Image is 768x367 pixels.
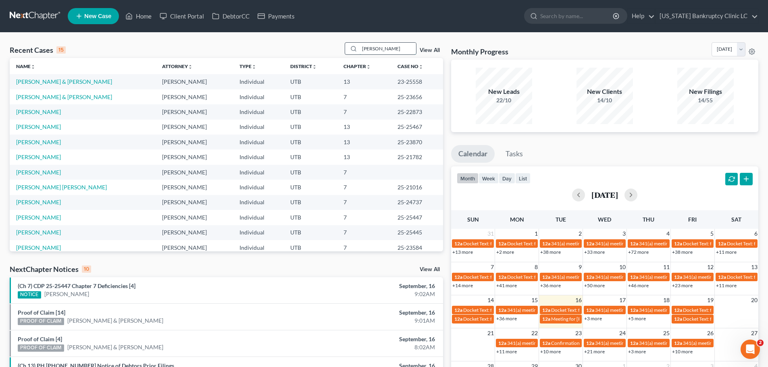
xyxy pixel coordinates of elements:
a: [PERSON_NAME] & [PERSON_NAME] [67,317,163,325]
td: UTB [284,240,337,255]
i: unfold_more [312,64,317,69]
span: 341(a) meeting for [PERSON_NAME] [595,241,673,247]
span: 2 [757,340,764,346]
td: 25-23584 [391,240,443,255]
td: 13 [337,120,391,135]
a: +23 more [672,282,693,288]
a: +11 more [496,348,517,355]
span: Wed [598,216,611,223]
span: Docket Text: for [PERSON_NAME] [551,307,623,313]
span: Sun [467,216,479,223]
span: 12a [498,340,506,346]
button: list [515,173,531,184]
span: 12a [498,307,506,313]
span: 12a [630,241,638,247]
a: View All [420,48,440,53]
a: [PERSON_NAME] [44,290,89,298]
span: Docket Text: for [PERSON_NAME] [463,241,535,247]
span: 341(a) meeting for [PERSON_NAME] [595,307,673,313]
a: (Ch 7) CDP 25-25447 Chapter 7 Deficiencies [4] [18,282,135,289]
iframe: Intercom live chat [741,340,760,359]
td: UTB [284,165,337,180]
span: 341(a) meeting for [PERSON_NAME] & [PERSON_NAME] [639,274,760,280]
input: Search by name... [360,43,416,54]
a: [PERSON_NAME] & [PERSON_NAME] [16,78,112,85]
div: PROOF OF CLAIM [18,344,64,352]
td: Individual [233,120,284,135]
span: 21 [487,328,495,338]
a: +11 more [716,282,737,288]
div: NOTICE [18,291,41,299]
i: unfold_more [252,64,256,69]
td: Individual [233,89,284,104]
td: 7 [337,165,391,180]
td: 25-23656 [391,89,443,104]
span: 2 [578,229,583,238]
span: 12a [498,241,506,247]
td: 23-25558 [391,74,443,89]
span: 341(a) meeting for [PERSON_NAME] [639,307,717,313]
div: NextChapter Notices [10,264,91,274]
span: Docket Text: for [PERSON_NAME] [683,241,755,247]
span: 341(a) meeting for [PERSON_NAME] [551,274,629,280]
span: 12a [542,307,550,313]
span: 12a [674,307,682,313]
a: +46 more [628,282,649,288]
button: day [499,173,515,184]
td: [PERSON_NAME] [156,104,233,119]
span: 3 [622,229,626,238]
span: 12a [630,340,638,346]
a: View All [420,267,440,272]
td: 7 [337,210,391,225]
div: 9:02AM [301,290,435,298]
td: 7 [337,180,391,195]
td: 7 [337,104,391,119]
div: September, 16 [301,335,435,343]
span: 17 [618,295,626,305]
h2: [DATE] [591,191,618,199]
span: 13 [750,262,758,272]
i: unfold_more [31,64,35,69]
span: 12a [586,241,594,247]
span: Docket Text: for [PERSON_NAME] [683,307,755,313]
td: 13 [337,135,391,149]
span: Docket Text: for [PERSON_NAME] & [PERSON_NAME] [PERSON_NAME] [463,316,617,322]
div: 8:02AM [301,343,435,351]
span: 26 [706,328,714,338]
span: 12a [454,274,462,280]
span: 25 [662,328,670,338]
span: Fri [688,216,697,223]
td: [PERSON_NAME] [156,195,233,210]
td: [PERSON_NAME] [156,74,233,89]
span: 1 [534,229,539,238]
a: Calendar [451,145,495,163]
a: +11 more [716,249,737,255]
td: Individual [233,104,284,119]
span: 12a [542,241,550,247]
span: 341(a) meeting for [PERSON_NAME] [PERSON_NAME] [639,241,756,247]
div: 10 [82,265,91,273]
td: UTB [284,120,337,135]
span: 15 [531,295,539,305]
td: Individual [233,210,284,225]
span: 12a [630,274,638,280]
div: New Clients [577,87,633,96]
span: 12a [586,307,594,313]
span: 12a [674,340,682,346]
a: +72 more [628,249,649,255]
td: [PERSON_NAME] [156,225,233,240]
a: [PERSON_NAME] [16,199,61,205]
span: 12a [454,307,462,313]
td: UTB [284,89,337,104]
span: 19 [706,295,714,305]
a: Help [628,9,655,23]
td: 25-21782 [391,149,443,164]
td: 25-25447 [391,210,443,225]
a: DebtorCC [208,9,254,23]
span: 341(a) meeting for [PERSON_NAME] [507,307,585,313]
span: 11 [662,262,670,272]
a: Nameunfold_more [16,63,35,69]
td: 25-21016 [391,180,443,195]
a: +36 more [496,315,517,321]
td: UTB [284,210,337,225]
